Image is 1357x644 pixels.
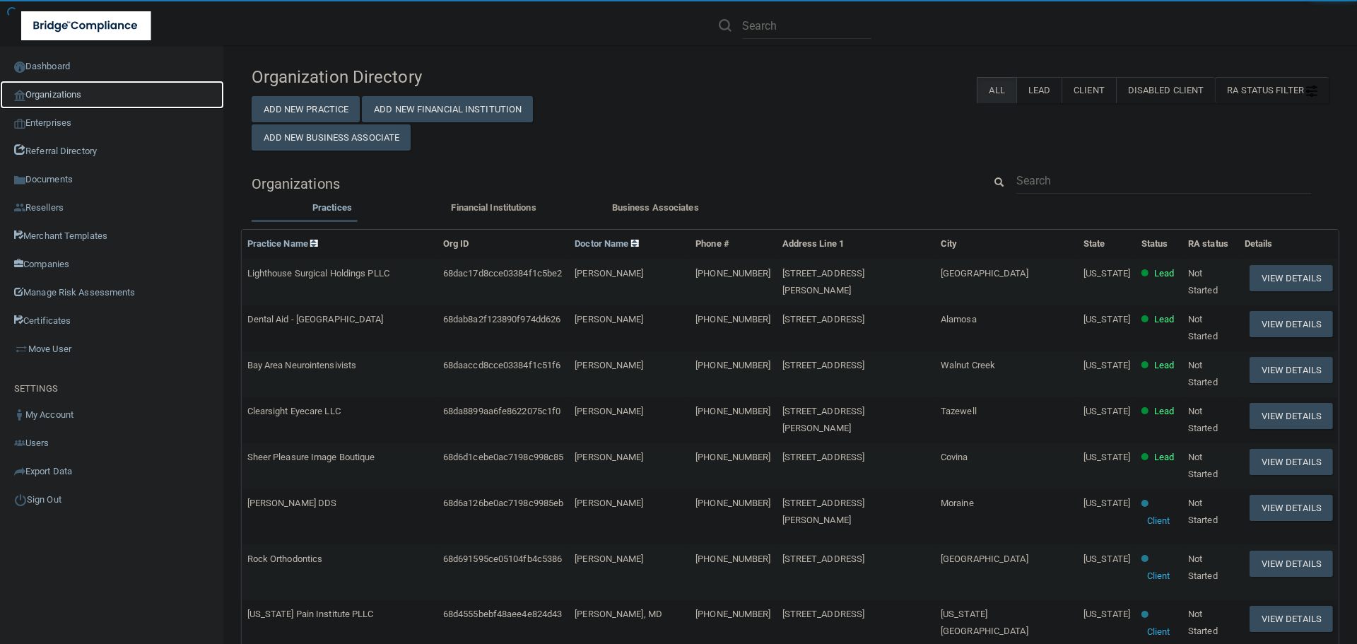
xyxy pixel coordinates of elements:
img: ic-search.3b580494.png [719,19,732,32]
span: [PHONE_NUMBER] [695,268,770,279]
span: Bay Area Neurointensivists [247,360,357,370]
span: Business Associates [612,202,699,213]
span: Dental Aid - [GEOGRAPHIC_DATA] [247,314,384,324]
p: Lead [1154,357,1174,374]
img: enterprise.0d942306.png [14,119,25,129]
span: [STREET_ADDRESS][PERSON_NAME] [782,498,865,525]
th: Status [1136,230,1182,259]
label: Practices [259,199,406,216]
span: Clearsight Eyecare LLC [247,406,341,416]
span: Financial Institutions [451,202,536,213]
th: State [1078,230,1136,259]
span: [US_STATE] [1083,360,1130,370]
button: Add New Business Associate [252,124,411,151]
button: View Details [1250,606,1333,632]
span: [PERSON_NAME] [575,406,643,416]
span: Not Started [1188,498,1218,525]
span: [PERSON_NAME] [575,314,643,324]
label: Business Associates [582,199,729,216]
li: Financial Institutions [413,199,575,220]
span: [PERSON_NAME] [575,268,643,279]
span: Not Started [1188,452,1218,479]
p: Lead [1154,265,1174,282]
span: 68d6d1cebe0ac7198c998c85 [443,452,563,462]
button: Add New Practice [252,96,360,122]
span: [US_STATE][GEOGRAPHIC_DATA] [941,609,1028,636]
span: [PERSON_NAME] DDS [247,498,337,508]
h4: Organization Directory [252,68,597,86]
span: [STREET_ADDRESS][PERSON_NAME] [782,268,865,295]
span: [PERSON_NAME] [575,554,643,564]
img: icon-users.e205127d.png [14,438,25,449]
span: [US_STATE] [1083,406,1130,416]
span: [PERSON_NAME] [575,498,643,508]
a: Doctor Name [575,238,638,249]
span: Not Started [1188,554,1218,581]
button: View Details [1250,495,1333,521]
p: Client [1147,568,1170,585]
span: [PERSON_NAME], MD [575,609,662,619]
span: 68dac17d8cce03384f1c5be2 [443,268,562,279]
span: [PHONE_NUMBER] [695,406,770,416]
img: organization-icon.f8decf85.png [14,90,25,101]
a: Practice Name [247,238,318,249]
span: 68daaccd8cce03384f1c51f6 [443,360,560,370]
span: [PHONE_NUMBER] [695,609,770,619]
p: Lead [1154,449,1174,466]
span: [PERSON_NAME] [575,452,643,462]
span: [US_STATE] Pain Institute PLLC [247,609,374,619]
button: View Details [1250,265,1333,291]
input: Search [1016,168,1311,194]
span: 68da8899aa6fe8622075c1f0 [443,406,560,416]
span: [STREET_ADDRESS] [782,314,865,324]
span: 68dab8a2f123890f974dd626 [443,314,560,324]
img: ic_user_dark.df1a06c3.png [14,409,25,421]
th: Org ID [437,230,569,259]
span: [STREET_ADDRESS] [782,609,865,619]
span: 68d4555bebf48aee4e824d43 [443,609,562,619]
label: Disabled Client [1116,77,1216,103]
th: Address Line 1 [777,230,935,259]
label: Financial Institutions [420,199,568,216]
input: Search [742,13,871,39]
span: [PERSON_NAME] [575,360,643,370]
span: [US_STATE] [1083,452,1130,462]
span: Not Started [1188,360,1218,387]
span: [US_STATE] [1083,609,1130,619]
span: [US_STATE] [1083,314,1130,324]
span: [PHONE_NUMBER] [695,360,770,370]
span: Walnut Creek [941,360,995,370]
th: City [935,230,1078,259]
span: Sheer Pleasure Image Boutique [247,452,375,462]
img: ic_reseller.de258add.png [14,202,25,213]
span: Not Started [1188,314,1218,341]
th: Phone # [690,230,776,259]
th: RA status [1182,230,1239,259]
span: Not Started [1188,406,1218,433]
p: Lead [1154,403,1174,420]
label: SETTINGS [14,380,58,397]
span: [US_STATE] [1083,554,1130,564]
span: [STREET_ADDRESS] [782,554,865,564]
span: [US_STATE] [1083,268,1130,279]
span: [PHONE_NUMBER] [695,554,770,564]
button: View Details [1250,403,1333,429]
span: [PHONE_NUMBER] [695,498,770,508]
span: Not Started [1188,268,1218,295]
li: Practices [252,199,413,220]
li: Business Associate [575,199,736,220]
img: ic_power_dark.7ecde6b1.png [14,493,27,506]
label: Lead [1016,77,1062,103]
img: briefcase.64adab9b.png [14,342,28,356]
span: [GEOGRAPHIC_DATA] [941,554,1028,564]
label: All [977,77,1016,103]
span: Alamosa [941,314,977,324]
span: Lighthouse Surgical Holdings PLLC [247,268,389,279]
th: Details [1239,230,1339,259]
button: View Details [1250,449,1333,475]
span: [STREET_ADDRESS] [782,452,865,462]
button: View Details [1250,357,1333,383]
button: View Details [1250,311,1333,337]
button: View Details [1250,551,1333,577]
span: Rock Orthodontics [247,554,323,564]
